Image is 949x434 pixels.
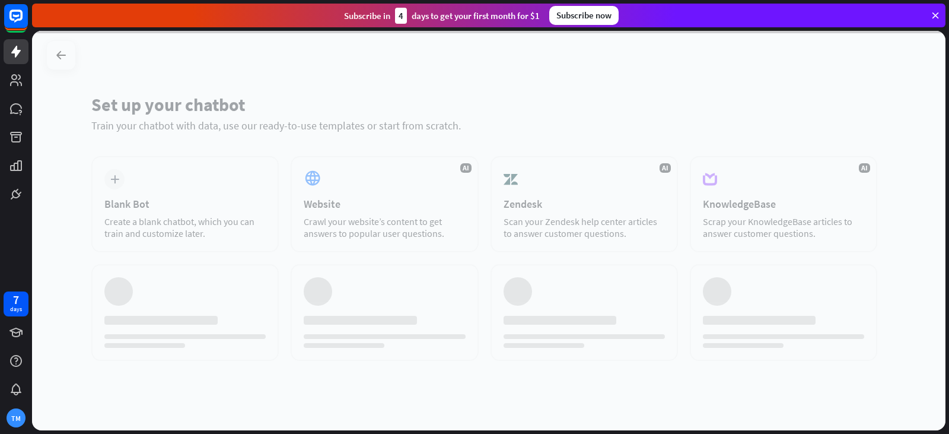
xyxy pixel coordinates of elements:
div: 4 [395,8,407,24]
a: 7 days [4,292,28,316]
div: TM [7,408,26,427]
div: 7 [13,294,19,305]
div: Subscribe now [549,6,619,25]
div: days [10,305,22,313]
div: Subscribe in days to get your first month for $1 [344,8,540,24]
